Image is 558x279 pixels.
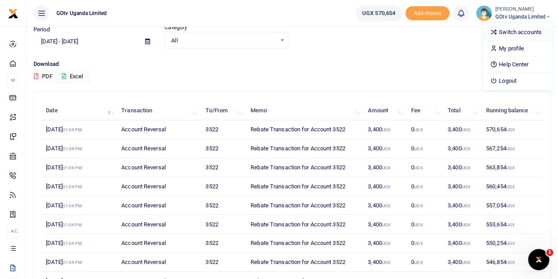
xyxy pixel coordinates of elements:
[382,241,390,246] small: UGX
[116,196,201,215] td: Account Reversal
[201,215,246,234] td: 3522
[363,158,406,177] td: 3,400
[481,101,543,120] th: Running balance: activate to sort column ascending
[63,146,82,151] small: 01:04 PM
[41,177,116,196] td: [DATE]
[246,177,363,196] td: Rebate Transaction for Account 3522
[506,127,514,132] small: UGX
[363,101,406,120] th: Amount: activate to sort column ascending
[34,25,50,34] label: Period
[41,253,116,272] td: [DATE]
[41,101,116,120] th: Date: activate to sort column descending
[171,36,276,45] span: All
[246,101,363,120] th: Memo: activate to sort column ascending
[201,120,246,139] td: 3522
[246,158,363,177] td: Rebate Transaction for Account 3522
[53,9,110,17] span: GOtv Uganda Limited
[506,184,514,189] small: UGX
[414,184,423,189] small: UGX
[481,234,543,253] td: 550,254
[481,196,543,215] td: 557,054
[461,241,470,246] small: UGX
[246,120,363,139] td: Rebate Transaction for Account 3522
[63,241,82,246] small: 01:04 PM
[7,73,19,88] li: M
[481,253,543,272] td: 546,854
[63,165,82,170] small: 01:04 PM
[481,120,543,139] td: 570,654
[116,101,201,120] th: Transaction: activate to sort column ascending
[352,5,405,21] li: Wallet ballance
[201,158,246,177] td: 3522
[443,158,481,177] td: 3,400
[363,139,406,158] td: 3,400
[34,69,53,84] button: PDF
[443,253,481,272] td: 3,400
[461,260,470,265] small: UGX
[506,203,514,208] small: UGX
[116,139,201,158] td: Account Reversal
[41,234,116,253] td: [DATE]
[201,253,246,272] td: 3522
[63,127,82,132] small: 01:04 PM
[116,177,201,196] td: Account Reversal
[483,75,553,87] a: Logout
[116,120,201,139] td: Account Reversal
[63,203,82,208] small: 01:04 PM
[495,6,551,13] small: [PERSON_NAME]
[414,260,423,265] small: UGX
[116,158,201,177] td: Account Reversal
[382,165,390,170] small: UGX
[406,196,443,215] td: 0
[201,177,246,196] td: 3522
[201,139,246,158] td: 3522
[406,177,443,196] td: 0
[41,196,116,215] td: [DATE]
[201,101,246,120] th: To/From: activate to sort column ascending
[362,9,395,18] span: UGX 570,654
[414,203,423,208] small: UGX
[406,101,443,120] th: Fee: activate to sort column ascending
[406,120,443,139] td: 0
[246,253,363,272] td: Rebate Transaction for Account 3522
[406,158,443,177] td: 0
[246,234,363,253] td: Rebate Transaction for Account 3522
[406,253,443,272] td: 0
[414,165,423,170] small: UGX
[506,146,514,151] small: UGX
[481,158,543,177] td: 563,854
[406,234,443,253] td: 0
[528,249,549,270] iframe: Intercom live chat
[481,139,543,158] td: 567,254
[116,253,201,272] td: Account Reversal
[506,260,514,265] small: UGX
[363,215,406,234] td: 3,400
[481,177,543,196] td: 560,454
[34,60,551,69] p: Download
[165,23,187,32] label: Category
[443,139,481,158] td: 3,400
[363,196,406,215] td: 3,400
[246,215,363,234] td: Rebate Transaction for Account 3522
[116,234,201,253] td: Account Reversal
[406,139,443,158] td: 0
[34,34,138,49] input: select period
[405,6,449,21] li: Toup your wallet
[116,215,201,234] td: Account Reversal
[461,184,470,189] small: UGX
[41,158,116,177] td: [DATE]
[382,203,390,208] small: UGX
[506,241,514,246] small: UGX
[8,10,19,16] a: logo-small logo-large logo-large
[382,184,390,189] small: UGX
[414,127,423,132] small: UGX
[356,5,402,21] a: UGX 570,654
[414,241,423,246] small: UGX
[461,127,470,132] small: UGX
[546,249,553,256] span: 1
[201,234,246,253] td: 3522
[414,222,423,227] small: UGX
[41,215,116,234] td: [DATE]
[363,234,406,253] td: 3,400
[483,42,553,55] a: My profile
